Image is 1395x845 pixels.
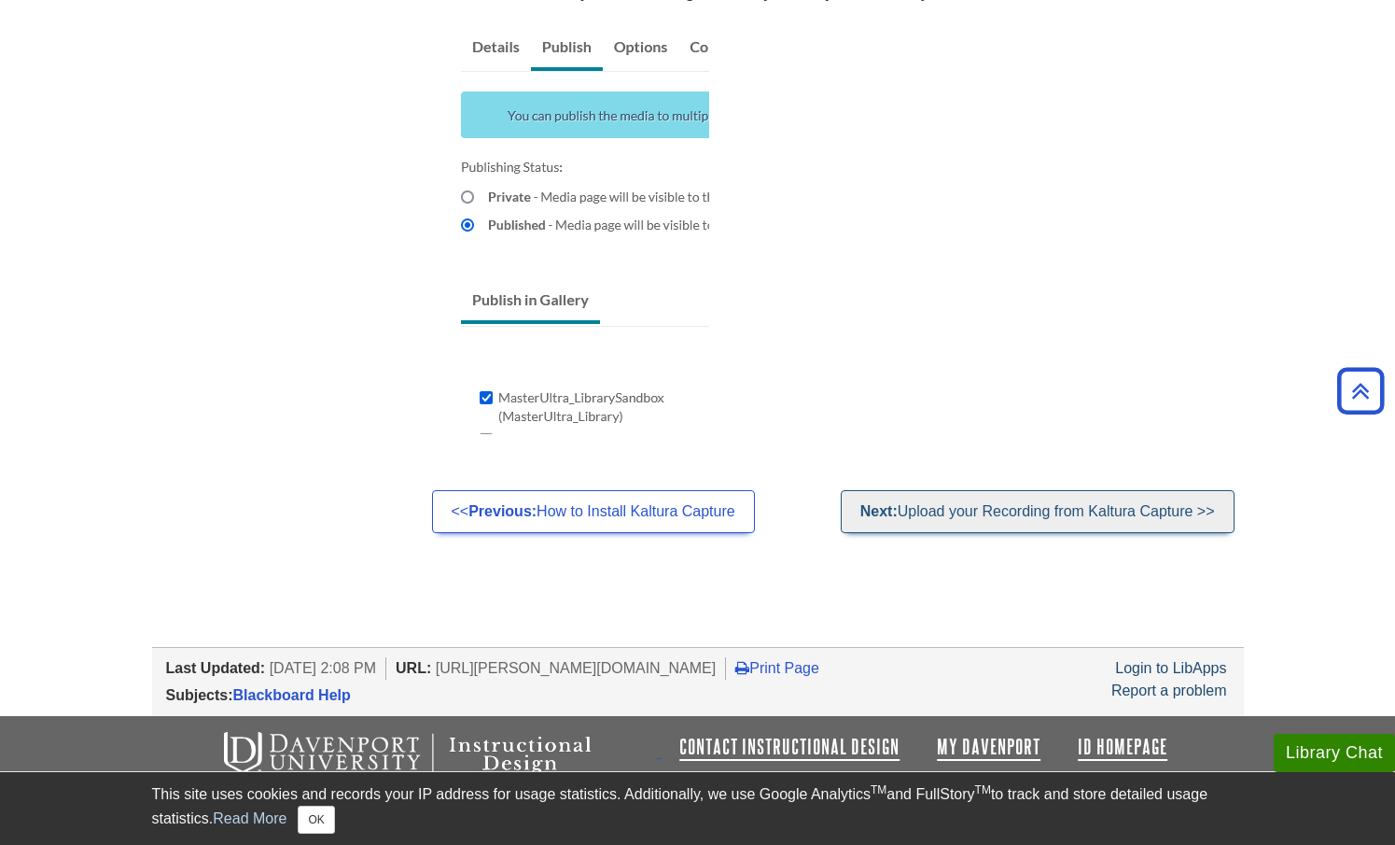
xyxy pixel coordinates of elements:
a: Read More [213,810,286,826]
span: [DATE] 2:08 PM [270,660,376,676]
span: Last Updated: [166,660,266,676]
span: URL: [396,660,431,676]
img: publish details [432,15,709,434]
button: Close [298,806,334,834]
strong: Previous: [468,503,537,519]
img: Davenport University Instructional Design [209,730,657,777]
button: Library Chat [1274,734,1395,772]
a: My Davenport [937,736,1040,758]
span: [URL][PERSON_NAME][DOMAIN_NAME] [436,660,717,676]
a: Back to Top [1331,378,1390,403]
div: This site uses cookies and records your IP address for usage statistics. Additionally, we use Goo... [152,783,1244,834]
a: Blackboard Help [233,687,351,703]
sup: TM [975,783,991,796]
a: Report a problem [1111,683,1227,698]
a: ID Homepage [1078,736,1167,758]
a: <<Previous:How to Install Kaltura Capture [432,490,755,533]
a: Login to LibApps [1115,660,1226,676]
sup: TM [871,783,886,796]
i: Print Page [735,660,749,675]
span: Subjects: [166,687,233,703]
strong: Next: [860,503,898,519]
a: Next:Upload your Recording from Kaltura Capture >> [841,490,1235,533]
a: Print Page [735,660,819,676]
a: Contact Instructional Design [679,736,900,758]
